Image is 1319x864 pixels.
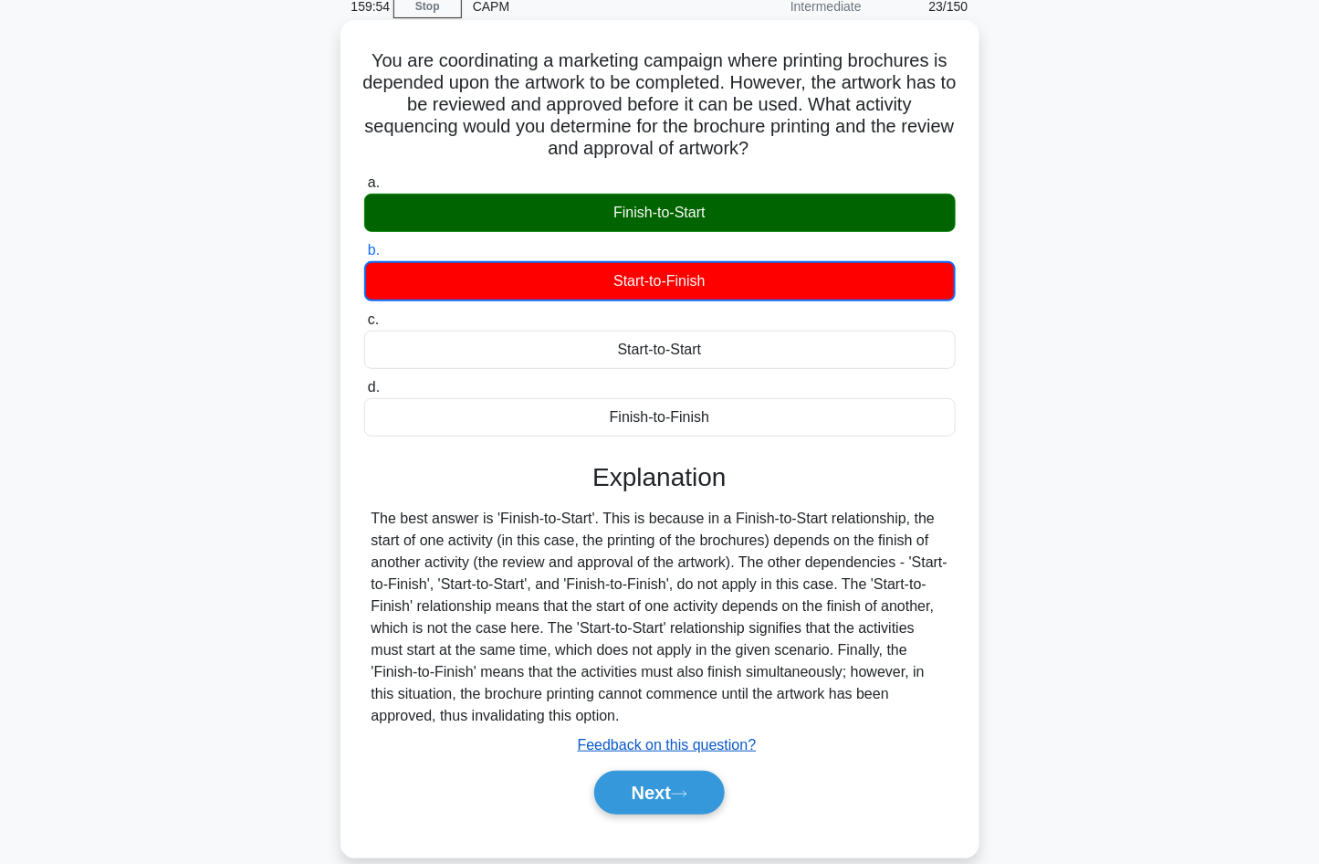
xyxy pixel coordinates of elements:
[364,331,956,369] div: Start-to-Start
[372,508,948,727] div: The best answer is 'Finish-to-Start'. This is because in a Finish-to-Start relationship, the star...
[364,398,956,437] div: Finish-to-Finish
[362,49,958,161] h5: You are coordinating a marketing campaign where printing brochures is depended upon the artwork t...
[368,311,379,327] span: c.
[368,242,380,258] span: b.
[364,194,956,232] div: Finish-to-Start
[364,261,956,301] div: Start-to-Finish
[375,462,945,493] h3: Explanation
[578,737,757,753] a: Feedback on this question?
[368,174,380,190] span: a.
[594,771,725,815] button: Next
[368,379,380,395] span: d.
